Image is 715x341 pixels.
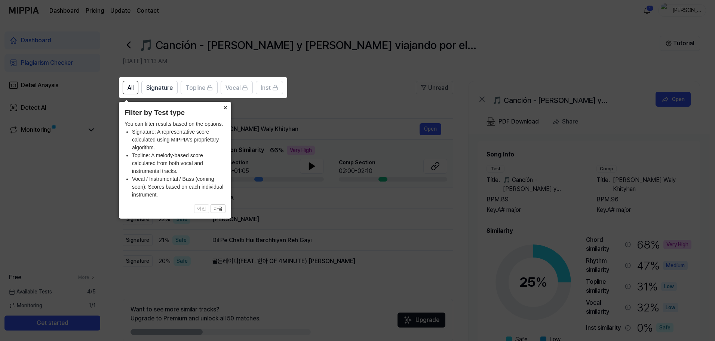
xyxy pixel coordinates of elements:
[128,83,134,92] span: All
[123,81,138,94] button: All
[225,83,240,92] span: Vocal
[185,83,205,92] span: Topline
[125,107,225,118] header: Filter by Test type
[132,128,225,152] li: Signature: A representative score calculated using MIPPIA's proprietary algorithm.
[146,83,173,92] span: Signature
[211,204,225,213] button: 다음
[181,81,218,94] button: Topline
[132,152,225,175] li: Topline: A melody-based score calculated from both vocal and instrumental tracks.
[219,102,231,112] button: Close
[141,81,178,94] button: Signature
[261,83,271,92] span: Inst
[221,81,253,94] button: Vocal
[125,120,225,199] div: You can filter results based on the options.
[132,175,225,199] li: Vocal / Instrumental / Bass (coming soon): Scores based on each individual instrument.
[256,81,283,94] button: Inst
